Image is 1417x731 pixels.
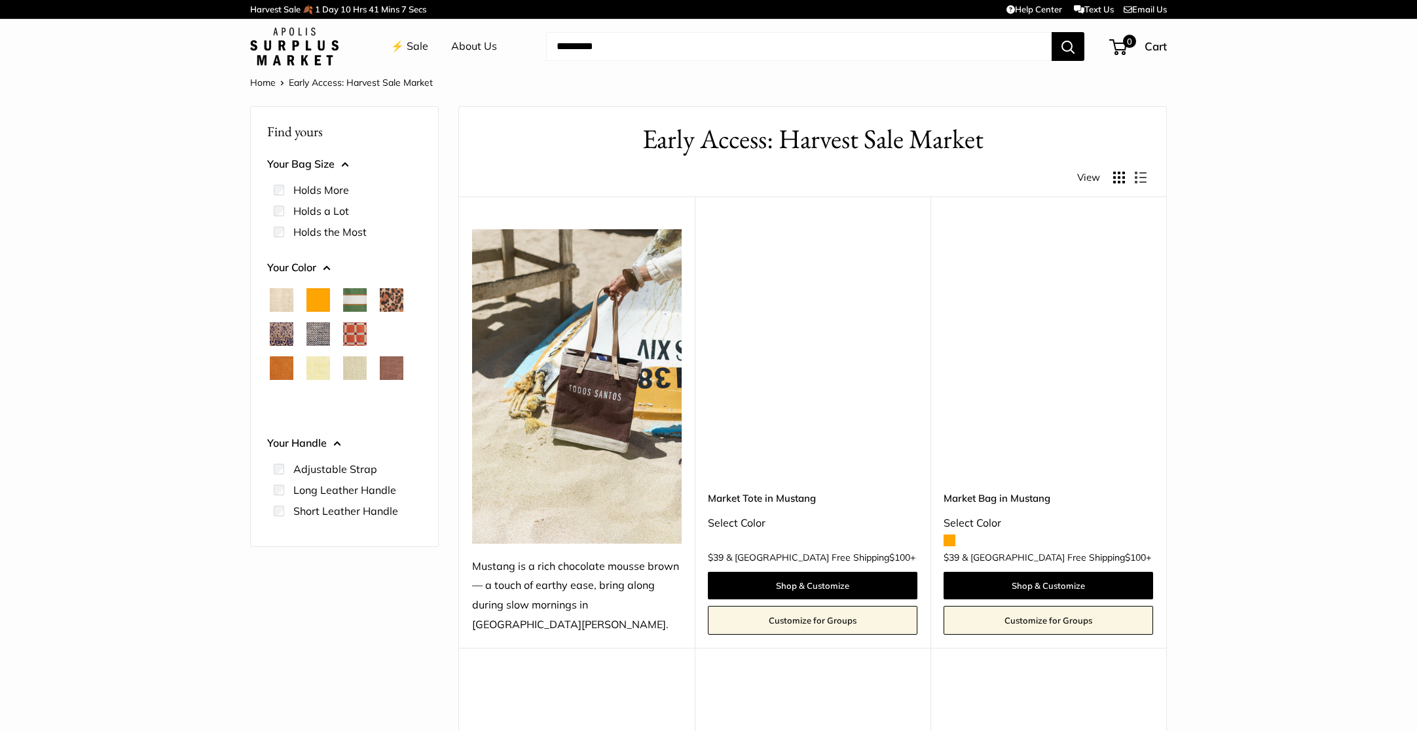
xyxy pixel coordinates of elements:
button: White Porcelain [270,390,293,414]
span: Early Access: Harvest Sale Market [289,77,433,88]
button: Display products as grid [1113,172,1125,183]
span: Hrs [353,4,367,14]
a: Customize for Groups [708,606,917,635]
label: Long Leather Handle [293,482,396,498]
input: Search... [546,32,1052,61]
span: $100 [1125,552,1146,563]
button: Orange [306,288,330,312]
span: & [GEOGRAPHIC_DATA] Free Shipping + [726,553,915,562]
a: Email Us [1124,4,1167,14]
span: & [GEOGRAPHIC_DATA] Free Shipping + [962,553,1151,562]
button: Cheetah [380,288,403,312]
button: Your Handle [267,434,422,453]
button: Search [1052,32,1084,61]
label: Holds a Lot [293,203,349,219]
img: Mustang is a rich chocolate mousse brown — a touch of earthy ease, bring along during slow mornin... [472,229,682,544]
label: Holds the Most [293,224,367,240]
span: Day [322,4,339,14]
button: Blue Porcelain [270,322,293,346]
span: 1 [315,4,320,14]
a: Market Bag in Mustang [944,491,1153,506]
button: Mint Sorbet [343,356,367,380]
img: Apolis: Surplus Market [250,28,339,66]
a: Home [250,77,276,88]
span: View [1077,168,1100,187]
a: Market Tote in MustangMarket Tote in Mustang [708,229,917,439]
button: Daisy [306,356,330,380]
span: 0 [1123,35,1136,48]
button: Cognac [270,356,293,380]
a: Customize for Groups [944,606,1153,635]
button: Chambray [306,322,330,346]
button: Natural [270,288,293,312]
button: Your Bag Size [267,155,422,174]
p: Find yours [267,119,422,144]
button: Court Green [343,288,367,312]
button: Your Color [267,258,422,278]
a: Market Bag in MustangMarket Bag in Mustang [944,229,1153,439]
button: Chenille Window Sage [380,322,403,346]
span: Cart [1145,39,1167,53]
a: 0 Cart [1111,36,1167,57]
a: Shop & Customize [944,572,1153,599]
span: 7 [401,4,407,14]
a: ⚡️ Sale [391,37,428,56]
a: Shop & Customize [708,572,917,599]
div: Mustang is a rich chocolate mousse brown — a touch of earthy ease, bring along during slow mornin... [472,557,682,635]
span: 10 [340,4,351,14]
a: Help Center [1006,4,1062,14]
a: Market Tote in Mustang [708,491,917,506]
span: $39 [708,552,724,563]
a: About Us [451,37,497,56]
button: Mustang [380,356,403,380]
button: Chenille Window Brick [343,322,367,346]
span: $100 [889,552,910,563]
span: Mins [381,4,399,14]
span: 41 [369,4,379,14]
span: $39 [944,552,959,563]
button: Display products as list [1135,172,1147,183]
span: Secs [409,4,426,14]
label: Holds More [293,182,349,198]
div: Select Color [708,514,917,533]
label: Short Leather Handle [293,503,398,519]
h1: Early Access: Harvest Sale Market [479,120,1147,159]
div: Select Color [944,514,1153,533]
nav: Breadcrumb [250,74,433,91]
a: Text Us [1074,4,1114,14]
label: Adjustable Strap [293,461,377,477]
